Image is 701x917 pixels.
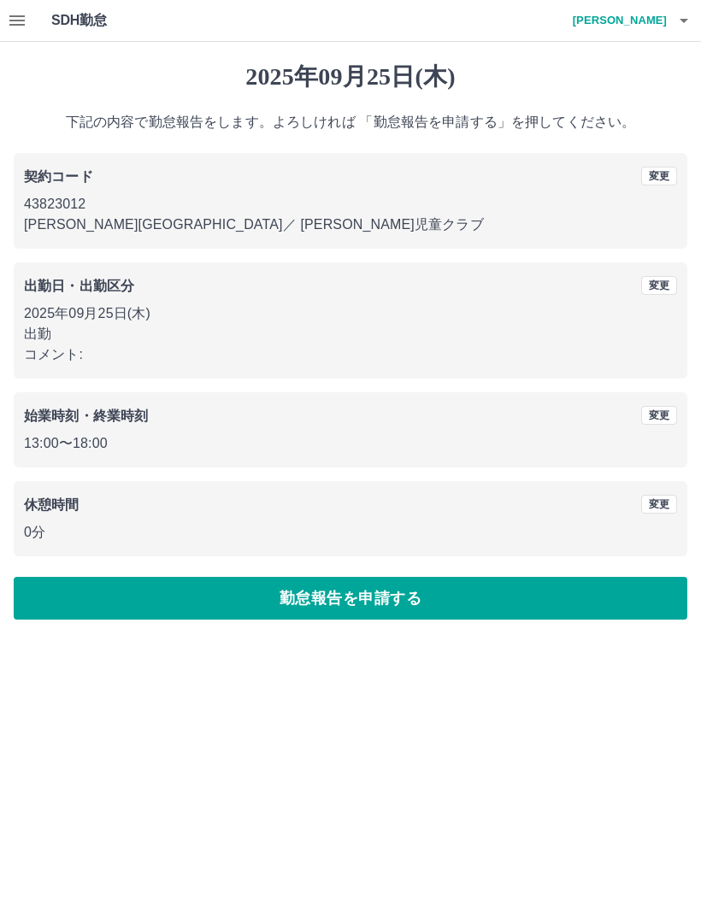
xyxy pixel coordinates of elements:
button: 変更 [641,406,677,425]
p: 0分 [24,522,677,543]
p: 43823012 [24,194,677,215]
button: 変更 [641,276,677,295]
b: 休憩時間 [24,497,80,512]
b: 契約コード [24,169,93,184]
button: 変更 [641,495,677,514]
h1: 2025年09月25日(木) [14,62,687,91]
p: 下記の内容で勤怠報告をします。よろしければ 「勤怠報告を申請する」を押してください。 [14,112,687,132]
p: [PERSON_NAME][GEOGRAPHIC_DATA] ／ [PERSON_NAME]児童クラブ [24,215,677,235]
b: 出勤日・出勤区分 [24,279,134,293]
button: 勤怠報告を申請する [14,577,687,620]
b: 始業時刻・終業時刻 [24,409,148,423]
button: 変更 [641,167,677,185]
p: 13:00 〜 18:00 [24,433,677,454]
p: 出勤 [24,324,677,344]
p: コメント: [24,344,677,365]
p: 2025年09月25日(木) [24,303,677,324]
